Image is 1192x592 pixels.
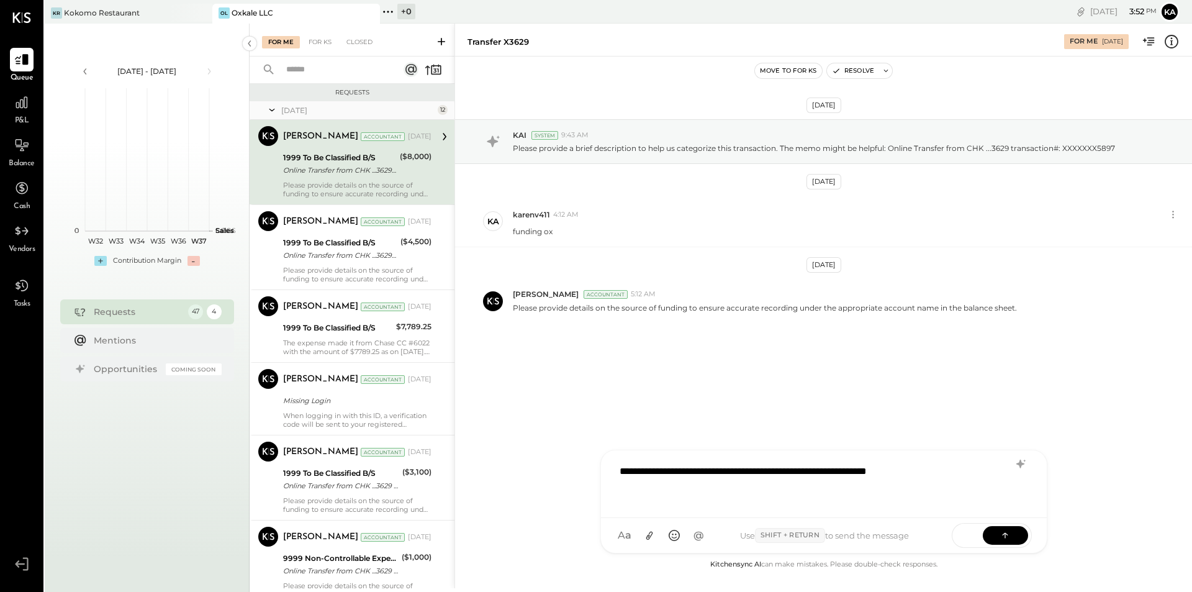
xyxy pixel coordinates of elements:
div: [DATE] [806,174,841,189]
button: ka [1160,2,1180,22]
div: Coming Soon [166,363,222,375]
div: [DATE] [1090,6,1157,17]
div: Oxkale LLC [232,7,273,18]
div: [PERSON_NAME] [283,531,358,544]
div: [PERSON_NAME] [283,301,358,313]
span: Shift + Return [755,528,825,543]
div: ka [487,216,499,227]
div: [PERSON_NAME] [283,446,358,458]
p: Please provide a brief description to help us categorize this transaction. The memo might be help... [513,143,1115,153]
div: Accountant [361,217,405,226]
div: Transfer x3629 [467,36,529,48]
span: 9:43 AM [561,130,589,140]
div: 9999 Non-Controllable Expenses:Other Income and Expenses:To Be Classified P&L [283,552,398,565]
div: For Me [1070,37,1098,47]
div: ($4,500) [400,235,431,248]
span: KAI [513,130,526,140]
div: + [94,256,107,266]
div: [DATE] [408,447,431,457]
text: W34 [129,237,145,245]
div: ($8,000) [400,150,431,163]
p: Please provide details on the source of funding to ensure accurate recording under the appropriat... [513,303,1017,313]
div: Closed [340,36,379,48]
div: [PERSON_NAME] [283,130,358,143]
span: Tasks [14,299,30,310]
a: Balance [1,134,43,170]
div: 1999 To Be Classified B/S [283,152,396,164]
div: Accountant [361,303,405,311]
div: [DATE] [408,132,431,142]
button: Move to for ks [755,63,822,78]
span: @ [693,529,704,542]
div: For Me [262,36,300,48]
span: 5:12 AM [631,289,656,299]
button: Resolve [827,63,879,78]
div: The expense made it from Chase CC #6022 with the amount of $7789.25 as on [DATE]. Please provide ... [283,339,431,356]
div: Accountant [361,533,405,542]
div: Use to send the message [710,528,939,543]
a: Tasks [1,274,43,310]
span: a [625,529,631,542]
span: Balance [9,158,35,170]
a: P&L [1,91,43,127]
div: [DATE] - [DATE] [94,66,200,76]
div: Online Transfer from CHK ...3629 transaction#: XXXXXXX9122 [283,565,398,577]
div: Online Transfer from CHK ...3629 transaction#: XXXXXXX7481 [283,249,397,262]
p: funding ox [513,226,553,237]
div: Accountant [361,132,405,141]
div: Opportunities [94,363,160,375]
div: [PERSON_NAME] [283,216,358,228]
text: Sales [215,226,234,235]
div: Please provide details on the source of funding to ensure accurate recording under the appropriat... [283,266,431,283]
div: [DATE] [408,532,431,542]
a: Queue [1,48,43,84]
div: Requests [94,306,182,318]
span: P&L [15,116,29,127]
div: 12 [438,105,448,115]
div: Missing Login [283,394,428,407]
div: When logging in with this ID, a verification code will be sent to your registered number. We requ... [283,411,431,429]
div: 1999 To Be Classified B/S [283,467,399,480]
span: SEND [952,520,983,552]
div: copy link [1075,5,1087,18]
div: Online Transfer from CHK ...3629 transaction#: XXXXXXX8090 [283,480,399,492]
div: $7,789.25 [396,321,431,333]
div: ($3,100) [402,466,431,478]
div: 47 [188,304,203,319]
div: Please provide details on the source of funding to ensure accurate recording under the appropriat... [283,181,431,198]
div: System [531,131,558,140]
div: [PERSON_NAME] [283,373,358,386]
button: Aa [613,524,636,547]
div: Accountant [361,448,405,457]
div: + 0 [397,4,415,19]
div: [DATE] [806,257,841,273]
text: 0 [74,226,79,235]
button: @ [688,524,710,547]
span: Queue [11,73,34,84]
a: Cash [1,176,43,212]
div: 4 [207,304,222,319]
div: OL [219,7,230,19]
div: Contribution Margin [113,256,181,266]
div: KR [51,7,62,19]
a: Vendors [1,219,43,255]
div: For KS [302,36,338,48]
div: Please provide details on the source of funding to ensure accurate recording under the appropriat... [283,496,431,514]
div: Accountant [361,375,405,384]
div: [DATE] [408,375,431,385]
text: W33 [109,237,124,245]
span: Vendors [9,244,35,255]
span: [PERSON_NAME] [513,289,579,299]
div: 1999 To Be Classified B/S [283,322,392,334]
div: Accountant [584,290,628,299]
div: [DATE] [408,302,431,312]
div: Mentions [94,334,215,347]
div: - [187,256,200,266]
div: [DATE] [408,217,431,227]
span: Cash [14,201,30,212]
div: ($1,000) [402,551,431,563]
text: W32 [88,237,102,245]
div: [DATE] [281,105,435,116]
div: [DATE] [1102,37,1123,46]
div: 1999 To Be Classified B/S [283,237,397,249]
